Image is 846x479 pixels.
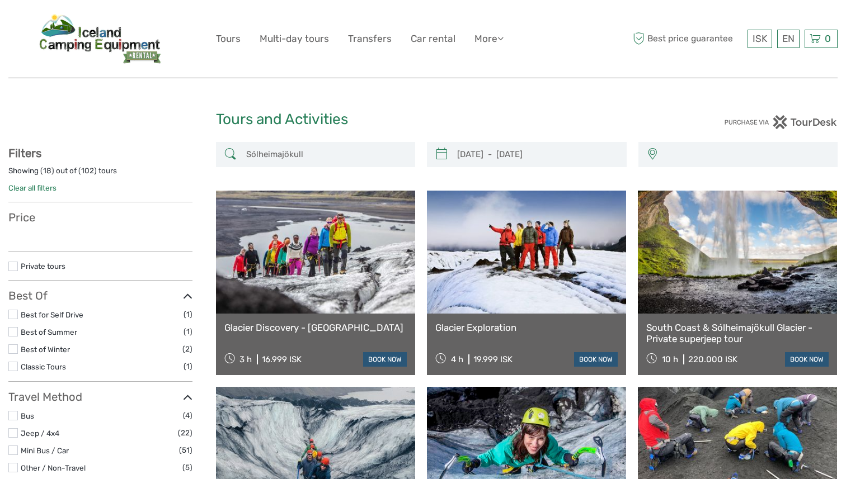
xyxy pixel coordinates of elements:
[21,262,65,271] a: Private tours
[363,352,407,367] a: book now
[435,322,618,333] a: Glacier Exploration
[21,446,69,455] a: Mini Bus / Car
[631,30,745,48] span: Best price guarantee
[182,461,192,474] span: (5)
[724,115,838,129] img: PurchaseViaTourDesk.png
[179,444,192,457] span: (51)
[453,145,621,164] input: SELECT DATES
[21,463,86,472] a: Other / Non-Travel
[21,411,34,420] a: Bus
[753,33,767,44] span: ISK
[184,325,192,338] span: (1)
[785,352,829,367] a: book now
[21,362,66,371] a: Classic Tours
[39,14,162,64] img: 671-29c6cdf6-a7e8-48aa-af67-fe191aeda864_logo_big.jpg
[21,310,83,319] a: Best for Self Drive
[239,354,252,364] span: 3 h
[178,426,192,439] span: (22)
[8,211,192,224] h3: Price
[688,354,737,364] div: 220.000 ISK
[823,33,833,44] span: 0
[8,146,41,160] strong: Filters
[21,328,77,336] a: Best of Summer
[183,409,192,422] span: (4)
[8,289,192,302] h3: Best Of
[473,354,513,364] div: 19.999 ISK
[184,360,192,373] span: (1)
[182,343,192,355] span: (2)
[262,354,302,364] div: 16.999 ISK
[260,31,329,47] a: Multi-day tours
[411,31,455,47] a: Car rental
[81,165,94,176] label: 102
[574,352,618,367] a: book now
[21,345,70,354] a: Best of Winter
[216,111,631,129] h1: Tours and Activities
[242,145,410,164] input: SEARCH
[8,183,57,192] a: Clear all filters
[8,390,192,404] h3: Travel Method
[43,165,51,176] label: 18
[224,322,407,333] a: Glacier Discovery - [GEOGRAPHIC_DATA]
[451,354,463,364] span: 4 h
[184,308,192,321] span: (1)
[777,30,800,48] div: EN
[646,322,829,345] a: South Coast & Sólheimajökull Glacier - Private superjeep tour
[216,31,241,47] a: Tours
[8,165,192,183] div: Showing ( ) out of ( ) tours
[21,429,59,438] a: Jeep / 4x4
[474,31,504,47] a: More
[348,31,392,47] a: Transfers
[662,354,678,364] span: 10 h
